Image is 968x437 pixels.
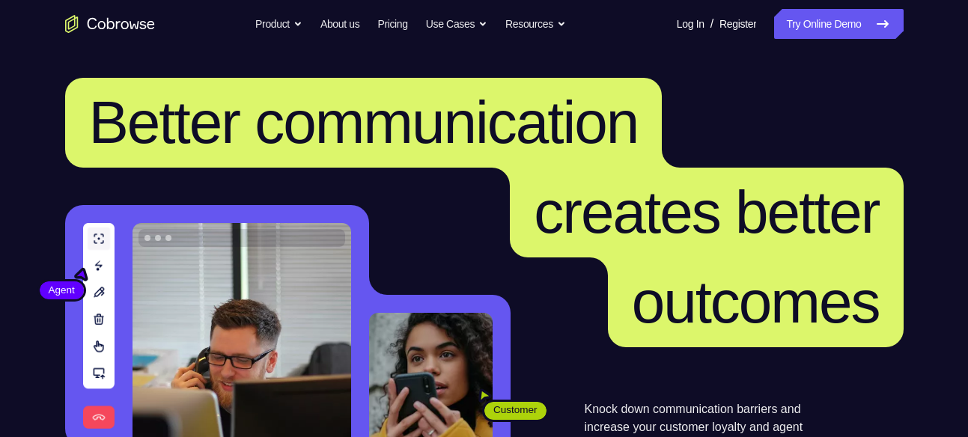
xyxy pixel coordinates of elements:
[632,269,880,335] span: outcomes
[320,9,359,39] a: About us
[377,9,407,39] a: Pricing
[65,15,155,33] a: Go to the home page
[534,179,879,245] span: creates better
[719,9,756,39] a: Register
[505,9,566,39] button: Resources
[255,9,302,39] button: Product
[426,9,487,39] button: Use Cases
[89,89,639,156] span: Better communication
[677,9,704,39] a: Log In
[710,15,713,33] span: /
[774,9,903,39] a: Try Online Demo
